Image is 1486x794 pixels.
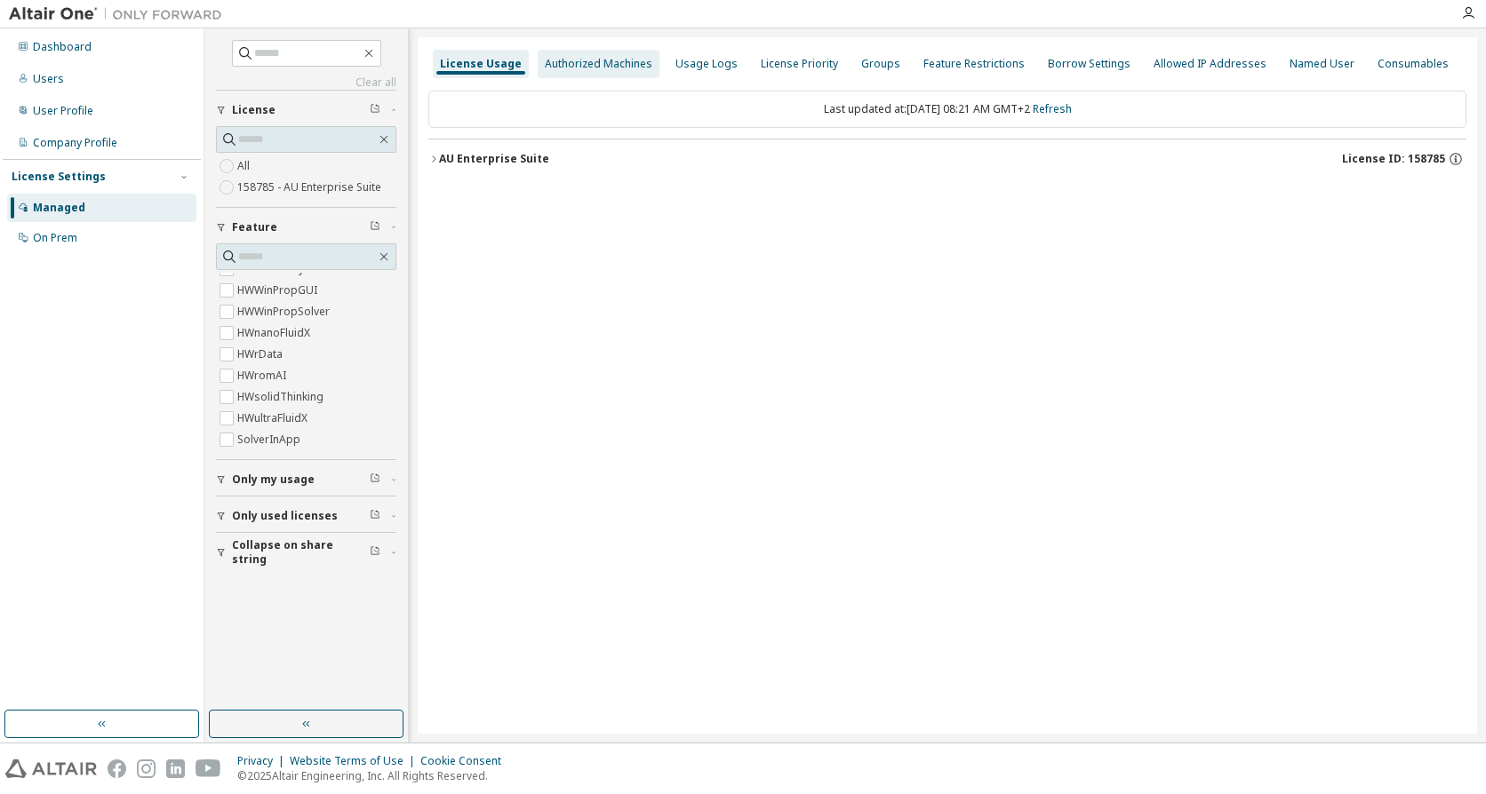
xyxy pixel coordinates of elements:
div: Company Profile [33,136,117,150]
label: HWnanoFluidX [237,322,314,344]
button: Collapse on share string [216,533,396,572]
div: Usage Logs [675,57,738,71]
label: HWWinPropGUI [237,280,321,301]
label: HWrData [237,344,286,365]
img: Altair One [9,5,231,23]
div: Borrow Settings [1048,57,1130,71]
div: License Priority [761,57,838,71]
span: Collapse on share string [232,538,370,567]
div: Consumables [1378,57,1449,71]
button: Feature [216,208,396,247]
span: Only used licenses [232,509,338,523]
button: Only my usage [216,460,396,499]
span: Feature [232,220,277,234]
label: All [237,155,253,177]
span: License [232,103,276,117]
div: Dashboard [33,40,92,54]
img: linkedin.svg [166,759,185,778]
span: Clear filter [370,103,380,117]
img: altair_logo.svg [5,759,97,778]
a: Clear all [216,75,396,90]
p: © 2025 Altair Engineering, Inc. All Rights Reserved. [237,768,512,783]
label: HWsolidThinking [237,386,327,408]
label: HWWinPropSolver [237,301,333,322]
span: Clear filter [370,472,380,487]
span: Clear filter [370,509,380,523]
label: HWultraFluidX [237,408,311,429]
div: Feature Restrictions [923,57,1025,71]
img: facebook.svg [108,759,126,778]
label: SolverInApp [237,429,304,450]
div: License Usage [440,57,522,71]
div: AU Enterprise Suite [439,152,549,166]
div: Groups [861,57,900,71]
div: Cookie Consent [420,754,512,768]
div: Authorized Machines [545,57,652,71]
div: On Prem [33,231,77,245]
label: HWromAI [237,365,290,386]
img: youtube.svg [196,759,221,778]
div: Privacy [237,754,290,768]
span: Clear filter [370,545,380,560]
button: AU Enterprise SuiteLicense ID: 158785 [428,139,1466,179]
img: instagram.svg [137,759,156,778]
div: Website Terms of Use [290,754,420,768]
label: 158785 - AU Enterprise Suite [237,177,385,198]
button: Only used licenses [216,496,396,536]
span: Clear filter [370,220,380,234]
span: Only my usage [232,472,315,487]
button: License [216,91,396,130]
div: Named User [1290,57,1354,71]
div: Allowed IP Addresses [1154,57,1266,71]
div: User Profile [33,104,93,118]
span: License ID: 158785 [1342,152,1445,166]
a: Refresh [1033,101,1072,116]
div: Last updated at: [DATE] 08:21 AM GMT+2 [428,91,1466,128]
div: License Settings [12,170,106,184]
div: Managed [33,201,85,215]
div: Users [33,72,64,86]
